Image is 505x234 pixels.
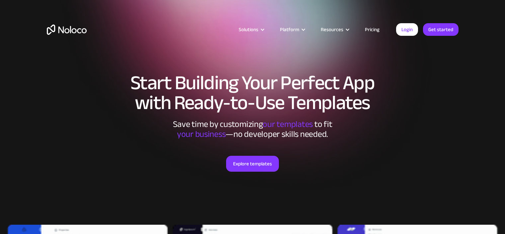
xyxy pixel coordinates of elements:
span: your business [177,126,226,142]
a: home [47,25,87,35]
h1: Start Building Your Perfect App with Ready-to-Use Templates [47,73,459,113]
div: Resources [312,25,357,34]
a: Get started [423,23,459,36]
a: Pricing [357,25,388,34]
a: Explore templates [226,156,279,172]
div: Solutions [239,25,258,34]
span: our templates [263,116,313,132]
div: Resources [321,25,343,34]
div: Solutions [230,25,272,34]
div: Platform [280,25,299,34]
div: Platform [272,25,312,34]
a: Login [396,23,418,36]
div: Save time by customizing to fit ‍ —no developer skills needed. [153,119,352,139]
